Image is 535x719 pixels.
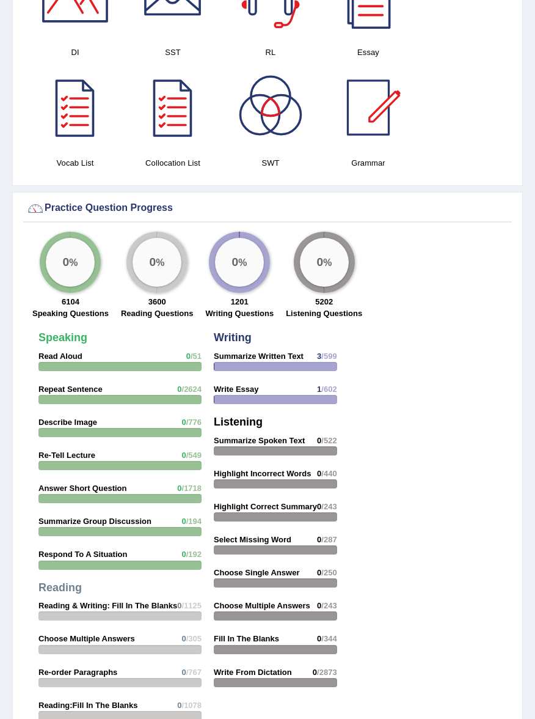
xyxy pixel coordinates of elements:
div: % [133,238,181,287]
span: 0 [182,550,186,559]
strong: Writing [214,331,252,344]
strong: Respond To A Situation [38,550,127,559]
strong: Write Essay [214,385,258,394]
span: /440 [321,469,337,478]
strong: Re-order Paragraphs [38,668,117,677]
span: /602 [321,385,337,394]
span: /194 [186,517,202,526]
span: 0 [317,634,321,643]
span: /287 [321,535,337,544]
strong: 5202 [315,297,333,306]
h4: SWT [228,157,313,169]
big: 0 [150,255,156,268]
strong: Listening [214,416,263,428]
strong: Summarize Spoken Text [214,436,305,445]
strong: Reading:Fill In The Blanks [38,701,138,710]
div: % [215,238,264,287]
label: Listening Questions [286,308,362,319]
span: /250 [321,568,337,577]
strong: Describe Image [38,418,97,427]
div: Practice Question Progress [26,199,509,218]
span: 0 [177,701,181,710]
span: 0 [186,352,191,361]
span: /243 [321,502,337,511]
label: Reading Questions [121,308,193,319]
h4: Vocab List [32,157,118,169]
span: 0 [182,418,186,427]
span: 0 [317,535,321,544]
span: /344 [321,634,337,643]
span: 0 [182,517,186,526]
strong: Summarize Written Text [214,352,304,361]
big: 0 [232,255,239,268]
span: 0 [177,385,181,394]
h4: Grammar [326,157,411,169]
strong: Repeat Sentence [38,385,103,394]
span: /2624 [182,385,202,394]
strong: Write From Dictation [214,668,292,677]
strong: Choose Single Answer [214,568,299,577]
span: /776 [186,418,202,427]
span: 0 [177,484,181,493]
span: 0 [182,451,186,460]
span: /192 [186,550,202,559]
h4: SST [130,46,216,59]
strong: Highlight Incorrect Words [214,469,311,478]
span: /243 [321,601,337,610]
span: /1718 [182,484,202,493]
big: 0 [316,255,323,268]
strong: Select Missing Word [214,535,291,544]
span: /767 [186,668,202,677]
strong: Re-Tell Lecture [38,451,95,460]
strong: Speaking [38,331,87,344]
strong: Reading & Writing: Fill In The Blanks [38,601,177,610]
span: 0 [182,668,186,677]
label: Writing Questions [205,308,274,319]
span: /1125 [182,601,202,610]
span: 0 [317,502,321,511]
span: /1078 [182,701,202,710]
span: 0 [317,436,321,445]
h4: Collocation List [130,157,216,169]
span: 0 [177,601,181,610]
span: /51 [191,352,202,361]
div: % [46,238,95,287]
span: /549 [186,451,202,460]
span: 0 [317,568,321,577]
strong: Highlight Correct Summary [214,502,317,511]
span: /522 [321,436,337,445]
label: Speaking Questions [32,308,109,319]
strong: Fill In The Blanks [214,634,279,643]
span: 0 [182,634,186,643]
span: /599 [321,352,337,361]
span: /2873 [317,668,337,677]
big: 0 [63,255,70,268]
strong: 3600 [148,297,166,306]
h4: Essay [326,46,411,59]
span: 3 [317,352,321,361]
span: /305 [186,634,202,643]
span: 0 [317,601,321,610]
strong: Read Aloud [38,352,82,361]
div: % [300,238,349,287]
h4: DI [32,46,118,59]
span: 0 [313,668,317,677]
strong: Choose Multiple Answers [38,634,135,643]
strong: Answer Short Question [38,484,126,493]
strong: 1201 [231,297,249,306]
strong: Summarize Group Discussion [38,517,151,526]
span: 0 [317,469,321,478]
span: 1 [317,385,321,394]
strong: Reading [38,581,82,594]
strong: 6104 [62,297,79,306]
h4: RL [228,46,313,59]
strong: Choose Multiple Answers [214,601,310,610]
